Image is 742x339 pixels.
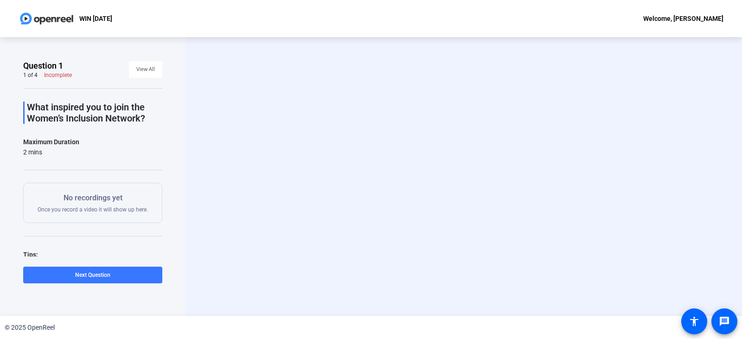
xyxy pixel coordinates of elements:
div: © 2025 OpenReel [5,323,55,333]
p: No recordings yet [38,192,148,204]
mat-icon: message [719,316,730,327]
button: View All [129,61,162,78]
div: 2 mins [23,147,79,157]
span: View All [136,63,155,77]
p: WIN [DATE] [79,13,112,24]
mat-icon: accessibility [689,316,700,327]
p: What inspired you to join the Women’s Inclusion Network? [27,102,162,124]
span: Next Question [75,272,110,278]
span: Question 1 [23,60,63,71]
img: OpenReel logo [19,9,75,28]
div: Incomplete [44,71,72,79]
div: Welcome, [PERSON_NAME] [643,13,723,24]
div: Once you record a video it will show up here. [38,192,148,213]
div: Maximum Duration [23,136,79,147]
div: 1 of 4 [23,71,38,79]
div: Tips: [23,249,162,260]
button: Next Question [23,267,162,283]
